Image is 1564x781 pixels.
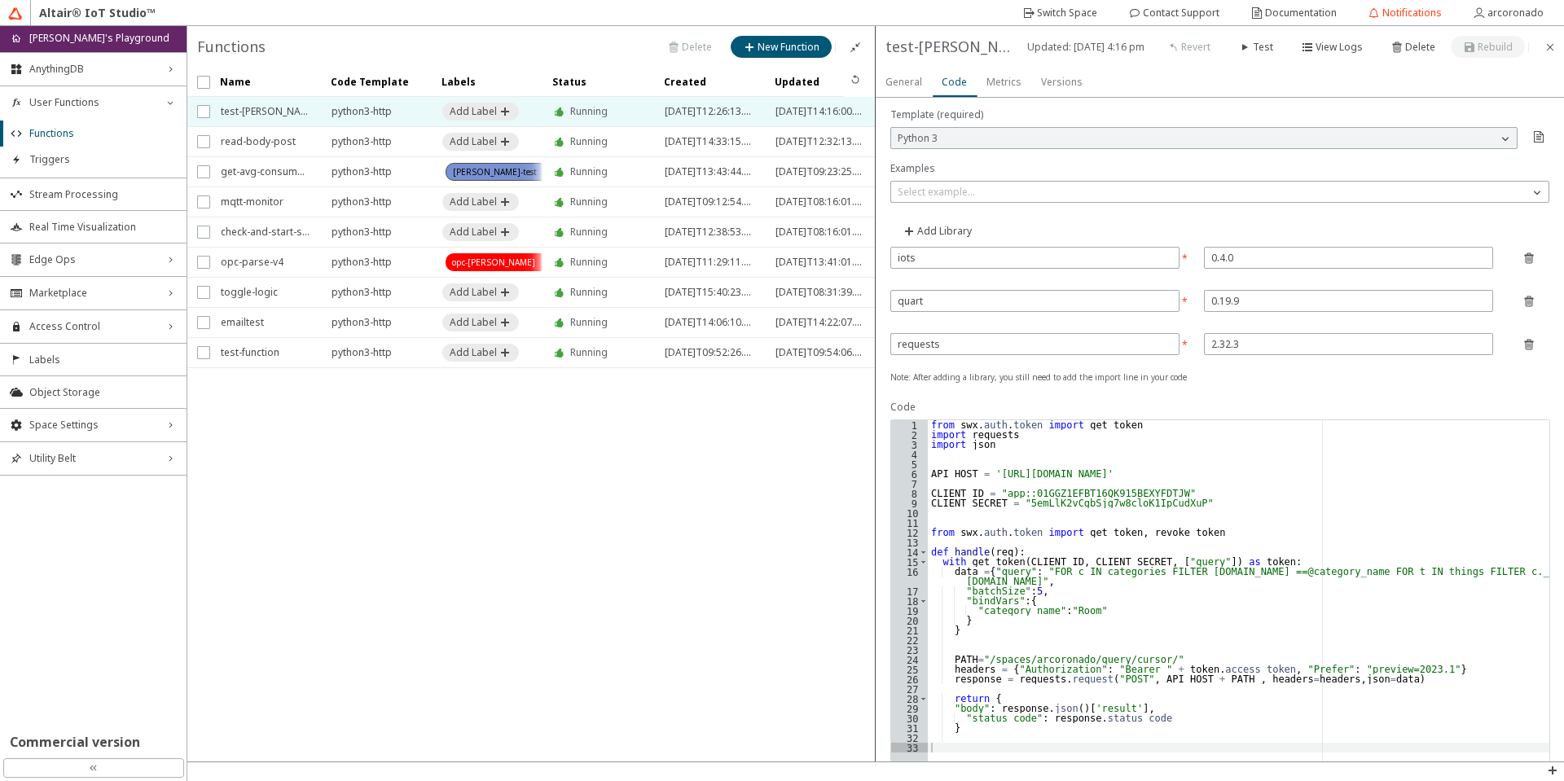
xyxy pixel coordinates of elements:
[891,743,928,752] div: 33
[891,450,928,459] div: 4
[891,694,928,704] div: 28
[891,528,928,537] div: 12
[890,400,1550,415] unity-typography: Code
[891,518,928,528] div: 11
[29,253,157,266] span: Edge Ops
[891,469,928,479] div: 6
[891,616,928,625] div: 20
[891,508,928,518] div: 10
[891,665,928,674] div: 25
[891,479,928,489] div: 7
[29,153,177,166] span: Triggers
[570,338,608,367] unity-typography: Running
[891,557,928,567] div: 15
[891,459,928,469] div: 5
[29,127,177,140] span: Functions
[891,420,928,430] div: 1
[29,386,177,399] span: Object Storage
[891,733,928,743] div: 32
[919,557,928,567] span: Toggle code folding, rows 15 through 31
[570,157,608,186] unity-typography: Running
[919,694,928,704] span: Toggle code folding, rows 28 through 31
[891,625,928,635] div: 21
[891,655,928,665] div: 24
[29,221,177,234] span: Real Time Visualization
[570,278,608,307] unity-typography: Running
[29,96,157,109] span: User Functions
[1027,40,1144,55] unity-typography: Updated: [DATE] 4:16 pm
[29,353,177,366] span: Labels
[570,97,608,126] unity-typography: Running
[29,188,177,201] span: Stream Processing
[891,430,928,440] div: 2
[891,567,928,586] div: 16
[891,489,928,498] div: 8
[891,498,928,508] div: 9
[29,31,169,46] p: [PERSON_NAME]'s Playground
[891,713,928,723] div: 30
[891,645,928,655] div: 23
[570,308,608,337] unity-typography: Running
[891,704,928,713] div: 29
[891,537,928,547] div: 13
[891,547,928,557] div: 14
[891,586,928,596] div: 17
[891,684,928,694] div: 27
[891,606,928,616] div: 19
[891,635,928,645] div: 22
[29,287,157,300] span: Marketplace
[891,440,928,450] div: 3
[29,320,157,333] span: Access Control
[919,596,928,606] span: Toggle code folding, rows 18 through 20
[570,127,608,156] unity-typography: Running
[890,371,1549,388] unity-typography: Note: After adding a library, you still need to add the import line in your code
[570,248,608,277] unity-typography: Running
[891,723,928,733] div: 31
[29,419,157,432] span: Space Settings
[570,187,608,217] unity-typography: Running
[29,63,157,76] span: AnythingDB
[891,674,928,684] div: 26
[570,217,608,247] unity-typography: Running
[891,596,928,606] div: 18
[919,547,928,557] span: Toggle code folding, rows 14 through 31
[29,452,157,465] span: Utility Belt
